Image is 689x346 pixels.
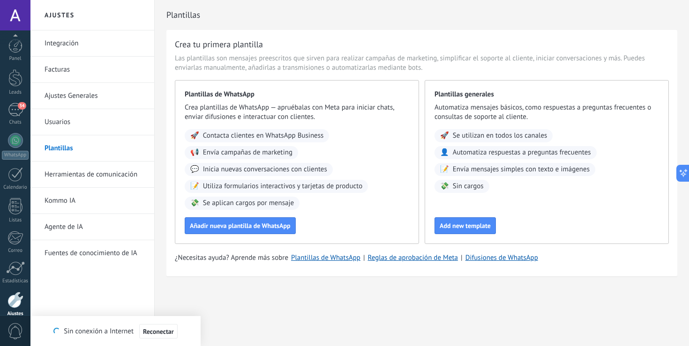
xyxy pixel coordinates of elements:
div: Chats [2,119,29,125]
span: 💸 [190,199,199,208]
span: Plantillas generales [434,90,659,99]
li: Ajustes Generales [30,83,154,109]
a: Facturas [45,57,145,83]
a: Integración [45,30,145,57]
li: Plantillas [30,135,154,162]
a: Plantillas [45,135,145,162]
span: Utiliza formularios interactivos y tarjetas de producto [203,182,363,191]
span: Automatiza mensajes básicos, como respuestas a preguntas frecuentes o consultas de soporte al cli... [434,103,659,122]
span: 💬 [190,165,199,174]
a: Ajustes Generales [45,83,145,109]
li: Usuarios [30,109,154,135]
span: 34 [18,102,26,110]
h3: Crea tu primera plantilla [175,38,263,50]
li: Fuentes de conocimiento de IA [30,240,154,266]
span: Automatiza respuestas a preguntas frecuentes [453,148,591,157]
span: 📝 [190,182,199,191]
span: Crea plantillas de WhatsApp — apruébalas con Meta para iniciar chats, enviar difusiones e interac... [185,103,409,122]
div: Panel [2,56,29,62]
div: Sin conexión a Internet [53,324,177,339]
button: Reconectar [139,324,178,339]
div: Correo [2,248,29,254]
span: Se utilizan en todos los canales [453,131,547,140]
a: Plantillas de WhatsApp [291,253,360,262]
li: Facturas [30,57,154,83]
span: 🚀 [190,131,199,140]
span: 📢 [190,148,199,157]
li: Agente de IA [30,214,154,240]
div: Calendario [2,184,29,191]
span: Contacta clientes en WhatsApp Business [203,131,324,140]
span: 💸 [440,182,449,191]
button: Añadir nueva plantilla de WhatsApp [185,217,296,234]
span: Sin cargos [453,182,484,191]
span: 👤 [440,148,449,157]
div: Leads [2,89,29,96]
button: Add new template [434,217,496,234]
span: Plantillas de WhatsApp [185,90,409,99]
span: Add new template [440,222,491,229]
li: Integración [30,30,154,57]
a: Difusiones de WhatsApp [465,253,538,262]
div: Listas [2,217,29,223]
span: Envía campañas de marketing [203,148,292,157]
div: WhatsApp [2,151,29,160]
h2: Plantillas [166,6,677,24]
span: Envía mensajes simples con texto e imágenes [453,165,590,174]
li: Kommo IA [30,188,154,214]
a: Herramientas de comunicación [45,162,145,188]
div: Ajustes [2,311,29,317]
span: 📝 [440,165,449,174]
span: Añadir nueva plantilla de WhatsApp [190,222,291,229]
div: | | [175,253,669,263]
span: ¿Necesitas ayuda? Aprende más sobre [175,253,288,263]
a: Reglas de aprobación de Meta [368,253,458,262]
span: Reconectar [143,328,174,335]
a: Agente de IA [45,214,145,240]
span: Se aplican cargos por mensaje [203,199,294,208]
span: Las plantillas son mensajes preescritos que sirven para realizar campañas de marketing, simplific... [175,54,669,73]
a: Kommo IA [45,188,145,214]
span: 🚀 [440,131,449,140]
li: Herramientas de comunicación [30,162,154,188]
a: Fuentes de conocimiento de IA [45,240,145,266]
a: Usuarios [45,109,145,135]
span: Inicia nuevas conversaciones con clientes [203,165,327,174]
div: Estadísticas [2,278,29,284]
